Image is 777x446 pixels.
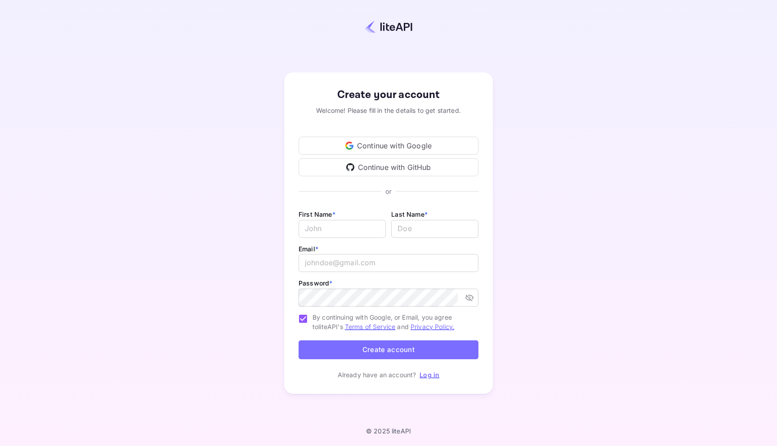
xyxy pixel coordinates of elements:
[345,323,395,330] a: Terms of Service
[366,427,411,435] p: © 2025 liteAPI
[420,371,439,379] a: Log in
[299,106,478,115] div: Welcome! Please fill in the details to get started.
[365,20,412,33] img: liteapi
[391,220,478,238] input: Doe
[299,279,332,287] label: Password
[299,245,318,253] label: Email
[299,340,478,360] button: Create account
[299,87,478,103] div: Create your account
[411,323,454,330] a: Privacy Policy.
[299,137,478,155] div: Continue with Google
[299,158,478,176] div: Continue with GitHub
[313,312,471,331] span: By continuing with Google, or Email, you agree to liteAPI's and
[299,220,386,238] input: John
[299,254,478,272] input: johndoe@gmail.com
[461,290,478,306] button: toggle password visibility
[299,210,335,218] label: First Name
[338,370,416,379] p: Already have an account?
[391,210,428,218] label: Last Name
